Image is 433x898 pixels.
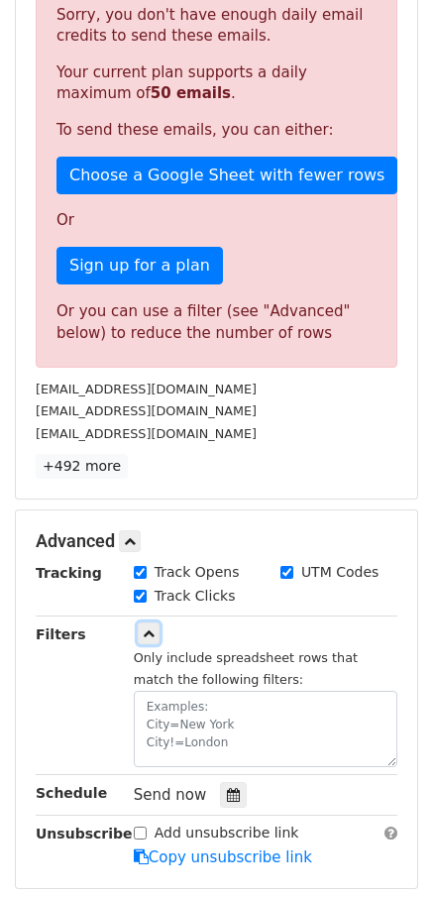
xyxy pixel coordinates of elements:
[36,426,257,441] small: [EMAIL_ADDRESS][DOMAIN_NAME]
[155,823,299,843] label: Add unsubscribe link
[56,247,223,284] a: Sign up for a plan
[36,382,257,396] small: [EMAIL_ADDRESS][DOMAIN_NAME]
[155,586,236,607] label: Track Clicks
[36,403,257,418] small: [EMAIL_ADDRESS][DOMAIN_NAME]
[36,626,86,642] strong: Filters
[56,210,377,231] p: Or
[36,826,133,842] strong: Unsubscribe
[36,565,102,581] strong: Tracking
[334,803,433,898] iframe: Chat Widget
[36,530,397,552] h5: Advanced
[56,120,377,141] p: To send these emails, you can either:
[36,785,107,801] strong: Schedule
[151,84,231,102] strong: 50 emails
[134,848,312,866] a: Copy unsubscribe link
[134,786,207,804] span: Send now
[134,650,358,688] small: Only include spreadsheet rows that match the following filters:
[56,300,377,345] div: Or you can use a filter (see "Advanced" below) to reduce the number of rows
[56,157,397,194] a: Choose a Google Sheet with fewer rows
[155,562,240,583] label: Track Opens
[56,62,377,104] p: Your current plan supports a daily maximum of .
[36,454,128,479] a: +492 more
[334,803,433,898] div: 聊天小组件
[301,562,379,583] label: UTM Codes
[56,5,377,47] p: Sorry, you don't have enough daily email credits to send these emails.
